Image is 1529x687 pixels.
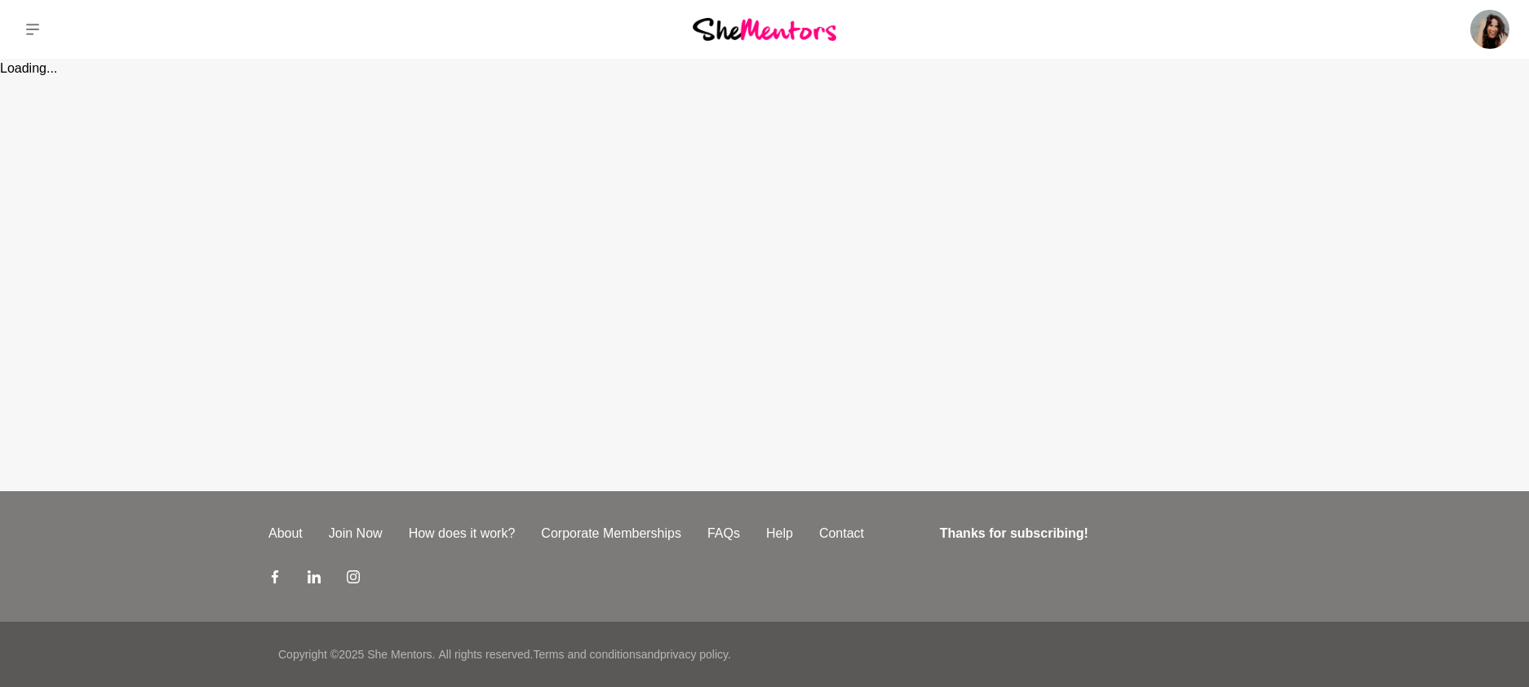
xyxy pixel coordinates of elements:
a: Contact [806,524,877,543]
a: Corporate Memberships [528,524,694,543]
img: Taliah-Kate (TK) Byron [1470,10,1509,49]
a: Join Now [316,524,396,543]
p: Copyright © 2025 She Mentors . [278,646,435,663]
a: Instagram [347,570,360,589]
a: How does it work? [396,524,529,543]
a: FAQs [694,524,753,543]
a: LinkedIn [308,570,321,589]
p: All rights reserved. and . [438,646,730,663]
a: About [255,524,316,543]
img: She Mentors Logo [693,18,836,40]
a: privacy policy [660,648,728,661]
a: Facebook [268,570,281,589]
a: Help [753,524,806,543]
a: Terms and conditions [533,648,640,661]
h4: Thanks for subscribing! [940,524,1251,543]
